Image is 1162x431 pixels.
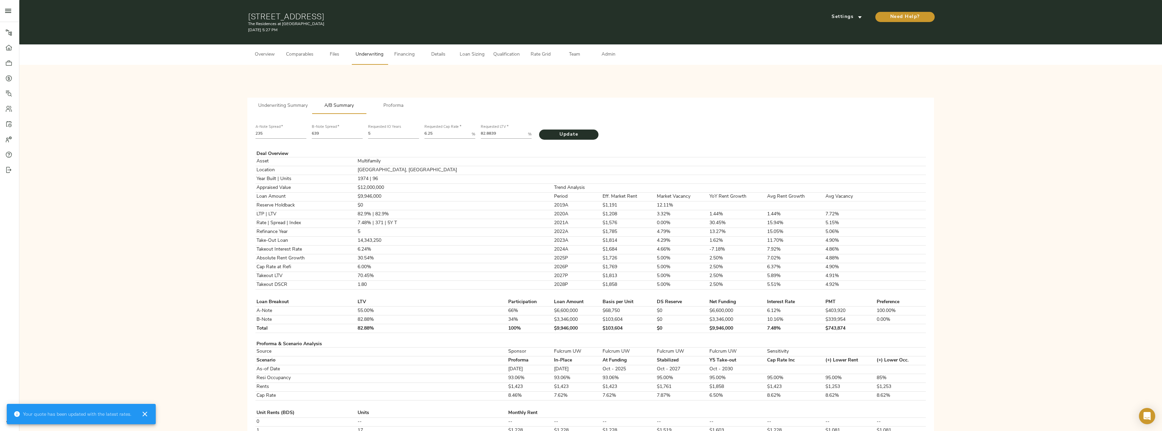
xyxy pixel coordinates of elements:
span: Files [322,51,347,59]
td: Source [255,347,357,356]
td: 5.06% [825,228,876,236]
td: [GEOGRAPHIC_DATA], [GEOGRAPHIC_DATA] [357,166,507,175]
td: $1,726 [602,254,656,263]
span: Comparables [286,51,313,59]
span: Qualification [493,51,520,59]
td: 2026P [553,263,602,272]
td: $1,684 [602,245,656,254]
label: A-Note Spread [255,125,283,129]
td: 6.50% [708,391,766,400]
td: 7.48% | 371 | 5Y T [357,219,507,228]
td: 5.00% [656,263,708,272]
td: $3,346,000 [553,315,602,324]
td: 8.62% [876,391,926,400]
td: $0 [656,324,708,333]
td: 2022A [553,228,602,236]
td: 7.02% [766,254,825,263]
td: $103,604 [602,324,656,333]
button: Settings [821,12,872,22]
td: Loan Amount [255,192,357,201]
td: 93.06% [602,374,656,383]
td: 7.48% [766,324,825,333]
td: YoY Rent Growth [708,192,766,201]
td: $9,946,000 [708,324,766,333]
td: $1,769 [602,263,656,272]
td: 2024A [553,245,602,254]
td: 7.72% [825,210,876,219]
td: 11.70% [766,236,825,245]
td: 30.54% [357,254,507,263]
td: 5 [357,228,507,236]
td: 7.87% [656,391,708,400]
td: $1,423 [553,383,602,391]
td: Stabilized [656,356,708,365]
td: $1,423 [602,383,656,391]
td: 8.62% [825,391,876,400]
td: 2.50% [708,263,766,272]
td: 4.88% [825,254,876,263]
td: Proforma & Scenario Analysis [255,341,357,348]
td: 6.00% [357,263,507,272]
td: 1974 | 96 [357,175,507,183]
td: In-Place [553,356,602,365]
td: -- [553,417,602,426]
td: 5.89% [766,272,825,280]
td: -- [602,417,656,426]
td: 10.16% [766,315,825,324]
td: 2.50% [708,272,766,280]
td: 93.06% [553,374,602,383]
td: Year Built | Units [255,175,357,183]
td: 4.29% [656,236,708,245]
span: Need Help? [882,13,928,21]
td: LTP | LTV [255,210,357,219]
td: 82.88% [357,324,507,333]
td: Basis per Unit [602,298,656,307]
td: 2020A [553,210,602,219]
td: $6,600,000 [708,307,766,315]
h1: [STREET_ADDRESS] [248,12,705,21]
td: Cap Rate Inc [766,356,825,365]
td: 70.45% [357,272,507,280]
td: Avg Rent Growth [766,192,825,201]
td: 2021A [553,219,602,228]
button: Update [539,130,598,140]
td: 95.00% [708,374,766,383]
td: [DATE] [507,365,553,374]
td: Takeout DSCR [255,280,357,289]
td: $403,920 [825,307,876,315]
td: -- [507,417,553,426]
td: $68,750 [602,307,656,315]
td: PMT [825,298,876,307]
td: Absolute Rent Growth [255,254,357,263]
td: -- [357,417,507,426]
td: Multifamily [357,157,507,166]
td: Monthly Rent [507,409,553,418]
td: Oct - 2025 [602,365,656,374]
td: Takeout LTV [255,272,357,280]
div: Open Intercom Messenger [1139,408,1155,424]
td: 2.50% [708,254,766,263]
p: The Residences at [GEOGRAPHIC_DATA] [248,21,705,27]
td: Proforma [507,356,553,365]
td: Fulcrum UW [602,347,656,356]
td: Asset [255,157,357,166]
span: A/B Summary [316,102,362,110]
td: Refinance Year [255,228,357,236]
td: 30.45% [708,219,766,228]
td: 4.90% [825,263,876,272]
td: 66% [507,307,553,315]
td: 34% [507,315,553,324]
span: Proforma [370,102,416,110]
td: 2023A [553,236,602,245]
td: Resi Occupancy [255,374,357,383]
td: 3.32% [656,210,708,219]
td: Location [255,166,357,175]
td: Cap Rate at Refi [255,263,357,272]
span: Update [546,131,592,139]
td: $1,423 [766,383,825,391]
td: Units [357,409,507,418]
td: -- [656,417,708,426]
td: 1.62% [708,236,766,245]
td: Appraised Value [255,183,357,192]
td: 7.62% [602,391,656,400]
